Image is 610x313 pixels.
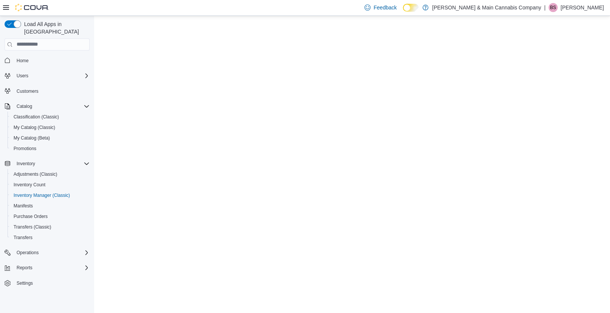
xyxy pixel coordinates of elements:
[11,222,90,232] span: Transfers (Classic)
[14,124,55,130] span: My Catalog (Classic)
[8,143,93,154] button: Promotions
[8,180,93,190] button: Inventory Count
[11,170,60,179] a: Adjustments (Classic)
[11,144,40,153] a: Promotions
[11,180,90,189] span: Inventory Count
[11,123,90,132] span: My Catalog (Classic)
[8,133,93,143] button: My Catalog (Beta)
[11,133,53,143] a: My Catalog (Beta)
[11,191,90,200] span: Inventory Manager (Classic)
[544,3,546,12] p: |
[14,86,90,96] span: Customers
[14,56,32,65] a: Home
[17,265,32,271] span: Reports
[549,3,558,12] div: Barton Swan
[14,71,31,80] button: Users
[17,103,32,109] span: Catalog
[11,201,36,210] a: Manifests
[17,161,35,167] span: Inventory
[11,233,35,242] a: Transfers
[14,203,33,209] span: Manifests
[14,102,90,111] span: Catalog
[14,159,90,168] span: Inventory
[14,135,50,141] span: My Catalog (Beta)
[14,279,36,288] a: Settings
[11,191,73,200] a: Inventory Manager (Classic)
[11,233,90,242] span: Transfers
[11,170,90,179] span: Adjustments (Classic)
[2,101,93,112] button: Catalog
[11,144,90,153] span: Promotions
[8,169,93,180] button: Adjustments (Classic)
[14,213,48,219] span: Purchase Orders
[15,4,49,11] img: Cova
[14,235,32,241] span: Transfers
[2,247,93,258] button: Operations
[17,73,28,79] span: Users
[11,112,62,121] a: Classification (Classic)
[14,71,90,80] span: Users
[11,212,51,221] a: Purchase Orders
[14,278,90,288] span: Settings
[14,171,57,177] span: Adjustments (Classic)
[14,192,70,198] span: Inventory Manager (Classic)
[8,211,93,222] button: Purchase Orders
[17,88,38,94] span: Customers
[17,280,33,286] span: Settings
[561,3,604,12] p: [PERSON_NAME]
[14,224,51,230] span: Transfers (Classic)
[17,58,29,64] span: Home
[14,248,42,257] button: Operations
[432,3,541,12] p: [PERSON_NAME] & Main Cannabis Company
[14,146,37,152] span: Promotions
[8,232,93,243] button: Transfers
[14,56,90,65] span: Home
[8,222,93,232] button: Transfers (Classic)
[14,182,46,188] span: Inventory Count
[11,180,49,189] a: Inventory Count
[14,263,90,272] span: Reports
[374,4,396,11] span: Feedback
[5,52,90,308] nav: Complex example
[11,133,90,143] span: My Catalog (Beta)
[2,86,93,97] button: Customers
[14,102,35,111] button: Catalog
[2,278,93,288] button: Settings
[403,4,419,12] input: Dark Mode
[11,201,90,210] span: Manifests
[8,122,93,133] button: My Catalog (Classic)
[11,112,90,121] span: Classification (Classic)
[14,248,90,257] span: Operations
[2,262,93,273] button: Reports
[2,71,93,81] button: Users
[550,3,556,12] span: BS
[8,201,93,211] button: Manifests
[2,55,93,66] button: Home
[14,263,35,272] button: Reports
[11,222,54,232] a: Transfers (Classic)
[2,158,93,169] button: Inventory
[8,190,93,201] button: Inventory Manager (Classic)
[14,87,41,96] a: Customers
[11,123,58,132] a: My Catalog (Classic)
[14,114,59,120] span: Classification (Classic)
[11,212,90,221] span: Purchase Orders
[14,159,38,168] button: Inventory
[8,112,93,122] button: Classification (Classic)
[21,20,90,35] span: Load All Apps in [GEOGRAPHIC_DATA]
[17,250,39,256] span: Operations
